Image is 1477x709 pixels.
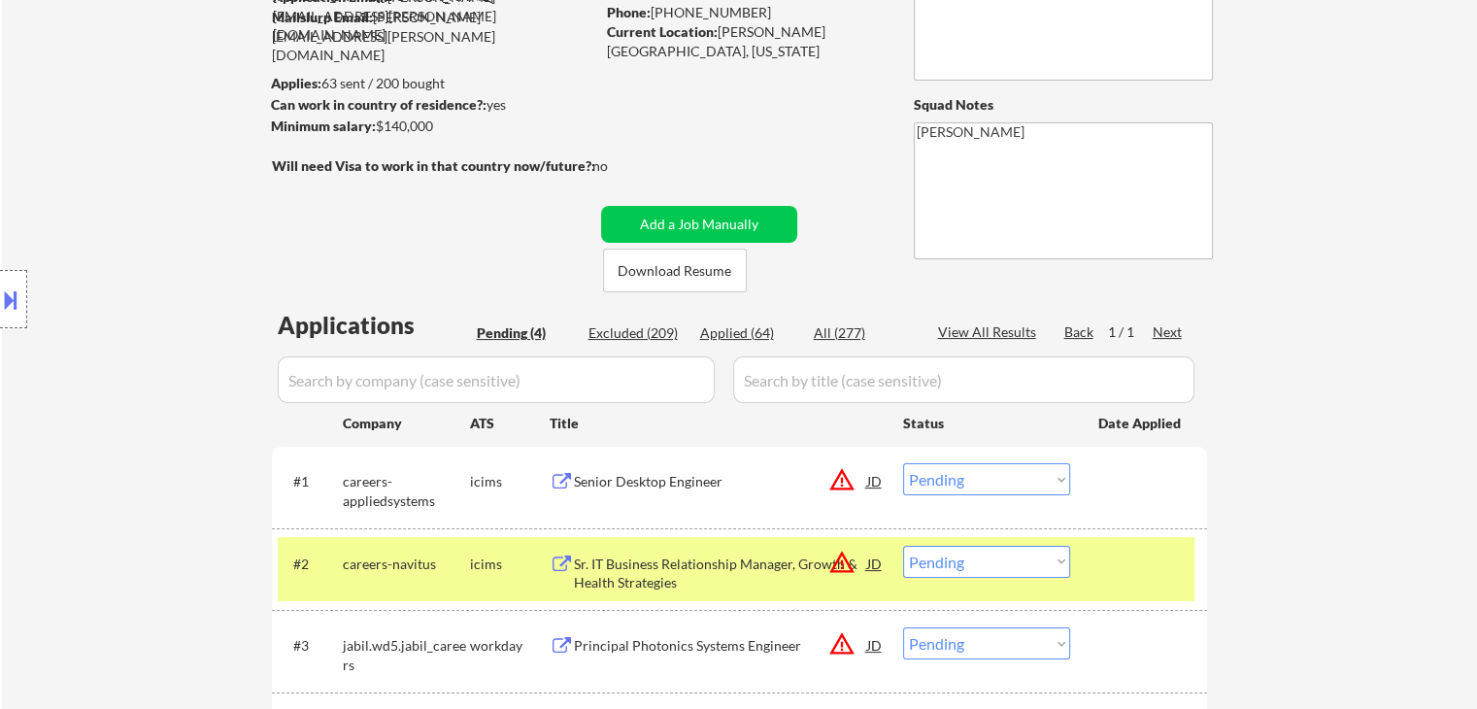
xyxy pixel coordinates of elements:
[914,95,1213,115] div: Squad Notes
[574,636,867,656] div: Principal Photonics Systems Engineer
[601,206,797,243] button: Add a Job Manually
[607,22,882,60] div: [PERSON_NAME][GEOGRAPHIC_DATA], [US_STATE]
[592,156,648,176] div: no
[343,414,470,433] div: Company
[278,356,715,403] input: Search by company (case sensitive)
[607,3,882,22] div: [PHONE_NUMBER]
[293,636,327,656] div: #3
[733,356,1194,403] input: Search by title (case sensitive)
[271,118,376,134] strong: Minimum salary:
[1098,414,1184,433] div: Date Applied
[343,472,470,510] div: careers-appliedsystems
[470,414,550,433] div: ATS
[865,627,885,662] div: JD
[470,555,550,574] div: icims
[865,463,885,498] div: JD
[1153,322,1184,342] div: Next
[1064,322,1095,342] div: Back
[343,555,470,574] div: careers-navitus
[865,546,885,581] div: JD
[271,95,588,115] div: yes
[271,96,487,113] strong: Can work in country of residence?:
[814,323,911,343] div: All (277)
[343,636,470,674] div: jabil.wd5.jabil_careers
[607,4,651,20] strong: Phone:
[271,75,321,91] strong: Applies:
[574,555,867,592] div: Sr. IT Business Relationship Manager, Growth & Health Strategies
[293,472,327,491] div: #1
[938,322,1042,342] div: View All Results
[272,157,595,174] strong: Will need Visa to work in that country now/future?:
[700,323,797,343] div: Applied (64)
[278,314,470,337] div: Applications
[828,549,856,576] button: warning_amber
[470,636,550,656] div: workday
[550,414,885,433] div: Title
[1108,322,1153,342] div: 1 / 1
[603,249,747,292] button: Download Resume
[470,472,550,491] div: icims
[574,472,867,491] div: Senior Desktop Engineer
[903,405,1070,440] div: Status
[607,23,718,40] strong: Current Location:
[828,466,856,493] button: warning_amber
[272,8,594,65] div: [PERSON_NAME][EMAIL_ADDRESS][PERSON_NAME][DOMAIN_NAME]
[271,74,594,93] div: 63 sent / 200 bought
[293,555,327,574] div: #2
[588,323,686,343] div: Excluded (209)
[828,630,856,658] button: warning_amber
[272,9,373,25] strong: Mailslurp Email:
[477,323,574,343] div: Pending (4)
[271,117,594,136] div: $140,000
